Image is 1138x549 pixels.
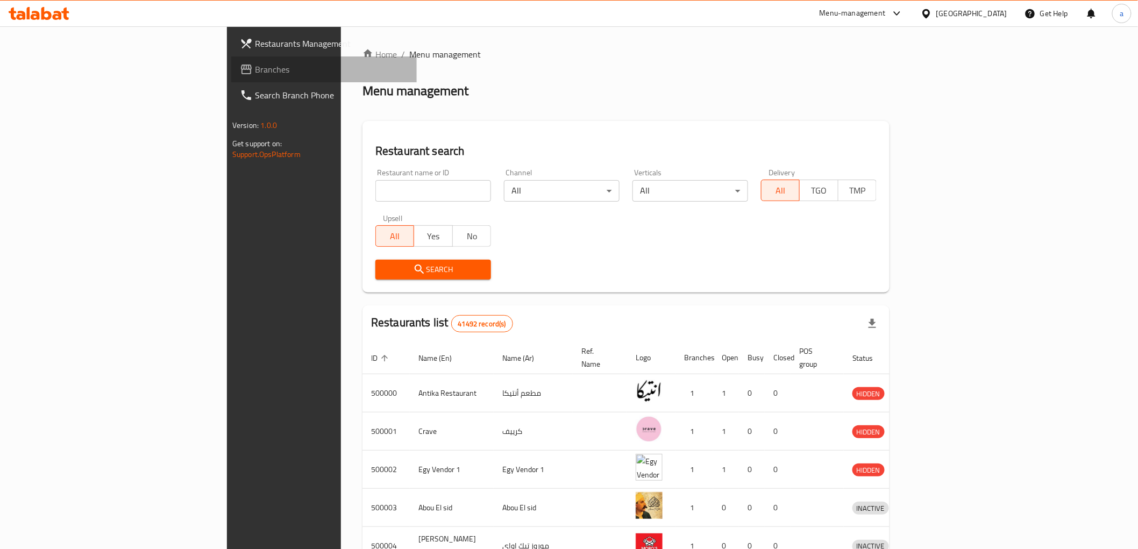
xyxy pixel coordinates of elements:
[713,374,739,412] td: 1
[627,341,675,374] th: Logo
[852,426,885,438] span: HIDDEN
[713,341,739,374] th: Open
[739,412,765,451] td: 0
[231,82,417,108] a: Search Branch Phone
[675,489,713,527] td: 1
[362,48,890,61] nav: breadcrumb
[494,374,573,412] td: مطعم أنتيكا
[636,377,663,404] img: Antika Restaurant
[255,37,408,50] span: Restaurants Management
[739,451,765,489] td: 0
[375,143,877,159] h2: Restaurant search
[852,464,885,476] span: HIDDEN
[375,180,491,202] input: Search for restaurant name or ID..
[804,183,834,198] span: TGO
[418,229,448,244] span: Yes
[494,451,573,489] td: Egy Vendor 1
[838,180,877,201] button: TMP
[765,374,791,412] td: 0
[852,425,885,438] div: HIDDEN
[232,147,301,161] a: Support.OpsPlatform
[769,169,795,176] label: Delivery
[380,229,410,244] span: All
[739,341,765,374] th: Busy
[409,48,481,61] span: Menu management
[375,260,491,280] button: Search
[739,489,765,527] td: 0
[765,412,791,451] td: 0
[675,451,713,489] td: 1
[231,56,417,82] a: Branches
[410,374,494,412] td: Antika Restaurant
[852,502,889,515] span: INACTIVE
[410,412,494,451] td: Crave
[765,451,791,489] td: 0
[843,183,872,198] span: TMP
[232,137,282,151] span: Get support on:
[852,388,885,400] span: HIDDEN
[936,8,1007,19] div: [GEOGRAPHIC_DATA]
[255,63,408,76] span: Branches
[581,345,614,370] span: Ref. Name
[383,215,403,222] label: Upsell
[384,263,482,276] span: Search
[231,31,417,56] a: Restaurants Management
[636,492,663,519] img: Abou El sid
[799,345,831,370] span: POS group
[761,180,800,201] button: All
[632,180,748,202] div: All
[494,489,573,527] td: Abou El sid
[502,352,548,365] span: Name (Ar)
[375,225,414,247] button: All
[636,416,663,443] img: Crave
[675,374,713,412] td: 1
[859,311,885,337] div: Export file
[852,352,887,365] span: Status
[713,451,739,489] td: 1
[451,315,513,332] div: Total records count
[820,7,886,20] div: Menu-management
[452,319,513,329] span: 41492 record(s)
[713,412,739,451] td: 1
[766,183,795,198] span: All
[494,412,573,451] td: كرييف
[232,118,259,132] span: Version:
[713,489,739,527] td: 0
[452,225,491,247] button: No
[255,89,408,102] span: Search Branch Phone
[260,118,277,132] span: 1.0.0
[1120,8,1123,19] span: a
[852,387,885,400] div: HIDDEN
[799,180,838,201] button: TGO
[675,341,713,374] th: Branches
[410,451,494,489] td: Egy Vendor 1
[414,225,452,247] button: Yes
[371,352,392,365] span: ID
[636,454,663,481] img: Egy Vendor 1
[765,341,791,374] th: Closed
[371,315,513,332] h2: Restaurants list
[675,412,713,451] td: 1
[504,180,620,202] div: All
[418,352,466,365] span: Name (En)
[410,489,494,527] td: Abou El sid
[739,374,765,412] td: 0
[765,489,791,527] td: 0
[457,229,487,244] span: No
